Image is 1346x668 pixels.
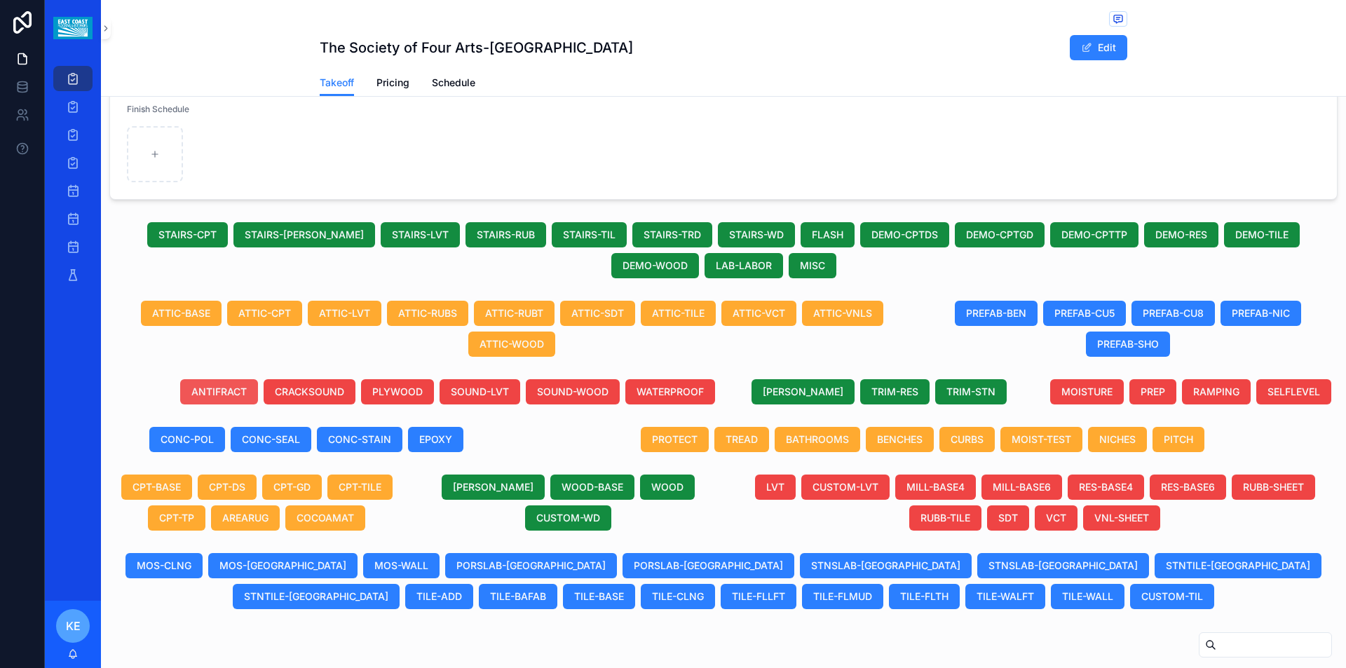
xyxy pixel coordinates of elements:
button: DEMO-TILE [1224,222,1300,247]
button: AREARUG [211,505,280,531]
button: STAIRS-[PERSON_NAME] [233,222,375,247]
button: CRACKSOUND [264,379,355,404]
button: DEMO-CPTTP [1050,222,1138,247]
button: PREP [1129,379,1176,404]
span: DEMO-CPTDS [871,228,938,242]
button: CPT-GD [262,475,322,500]
button: WOOD-BASE [550,475,634,500]
span: ATTIC-RUBS [398,306,457,320]
span: PREFAB-SHO [1097,337,1159,351]
button: WATERPROOF [625,379,715,404]
button: TILE-BAFAB [479,584,557,609]
button: TRIM-STN [935,379,1007,404]
button: SELFLEVEL [1256,379,1331,404]
span: BATHROOMS [786,432,849,447]
span: SDT [998,511,1018,525]
span: RAMPING [1193,385,1239,399]
a: Schedule [432,70,475,98]
span: STNSLAB-[GEOGRAPHIC_DATA] [988,559,1138,573]
button: PREFAB-CU5 [1043,301,1126,326]
button: STAIRS-RUB [465,222,546,247]
span: CONC-SEAL [242,432,300,447]
span: STNTILE-[GEOGRAPHIC_DATA] [1166,559,1310,573]
span: TILE-BASE [574,589,624,604]
span: DEMO-TILE [1235,228,1289,242]
span: Pricing [376,76,409,90]
button: STAIRS-TIL [552,222,627,247]
a: Pricing [376,70,409,98]
span: CPT-TP [159,511,194,525]
button: [PERSON_NAME] [752,379,855,404]
button: PROTECT [641,427,709,452]
div: scrollable content [45,56,101,306]
button: STNTILE-[GEOGRAPHIC_DATA] [233,584,400,609]
span: TILE-BAFAB [490,589,546,604]
span: TILE-FLLFT [732,589,785,604]
button: DEMO-CPTGD [955,222,1045,247]
span: CPT-GD [273,480,311,494]
button: TRIM-RES [860,379,930,404]
span: VCT [1046,511,1066,525]
span: DEMO-RES [1155,228,1207,242]
button: LAB-LABOR [705,253,783,278]
button: STNSLAB-[GEOGRAPHIC_DATA] [800,553,972,578]
button: ATTIC-SDT [560,301,635,326]
button: PREFAB-NIC [1221,301,1301,326]
button: CPT-BASE [121,475,192,500]
button: TILE-BASE [563,584,635,609]
span: PITCH [1164,432,1193,447]
button: TILE-WALFT [965,584,1045,609]
button: BATHROOMS [775,427,860,452]
button: DEMO-RES [1144,222,1218,247]
button: PORSLAB-[GEOGRAPHIC_DATA] [445,553,617,578]
span: CPT-DS [209,480,245,494]
span: PROTECT [652,432,698,447]
button: ATTIC-CPT [227,301,302,326]
button: MISC [789,253,836,278]
button: CONC-POL [149,427,225,452]
button: MOS-[GEOGRAPHIC_DATA] [208,553,358,578]
button: TILE-ADD [405,584,473,609]
button: STNTILE-[GEOGRAPHIC_DATA] [1155,553,1321,578]
span: PORSLAB-[GEOGRAPHIC_DATA] [634,559,783,573]
span: STAIRS-TIL [563,228,616,242]
button: STAIRS-LVT [381,222,460,247]
span: PORSLAB-[GEOGRAPHIC_DATA] [456,559,606,573]
span: ATTIC-LVT [319,306,370,320]
span: COCOAMAT [297,511,354,525]
span: CUSTOM-WD [536,511,600,525]
button: CUSTOM-WD [525,505,611,531]
button: TILE-FLLFT [721,584,796,609]
span: DEMO-WOOD [623,259,688,273]
span: NICHES [1099,432,1136,447]
button: PREFAB-CU8 [1131,301,1215,326]
span: TILE-FLTH [900,589,949,604]
span: ATTIC-WOOD [480,337,544,351]
span: CURBS [951,432,984,447]
span: CONC-POL [161,432,214,447]
button: SOUND-LVT [440,379,520,404]
button: ATTIC-WOOD [468,332,555,357]
button: DEMO-WOOD [611,253,699,278]
span: STAIRS-WD [729,228,784,242]
span: DEMO-CPTGD [966,228,1033,242]
button: STAIRS-TRD [632,222,712,247]
button: STAIRS-CPT [147,222,228,247]
button: TILE-FLTH [889,584,960,609]
button: STNSLAB-[GEOGRAPHIC_DATA] [977,553,1149,578]
span: ATTIC-SDT [571,306,624,320]
span: Schedule [432,76,475,90]
button: MOS-WALL [363,553,440,578]
button: WOOD [640,475,695,500]
span: SELFLEVEL [1267,385,1320,399]
button: TILE-CLNG [641,584,715,609]
span: SOUND-LVT [451,385,509,399]
button: CPT-DS [198,475,257,500]
span: WOOD [651,480,684,494]
button: BENCHES [866,427,934,452]
span: WOOD-BASE [562,480,623,494]
button: ATTIC-RUBT [474,301,555,326]
button: RAMPING [1182,379,1251,404]
button: RUBB-SHEET [1232,475,1315,500]
span: TREAD [726,432,758,447]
